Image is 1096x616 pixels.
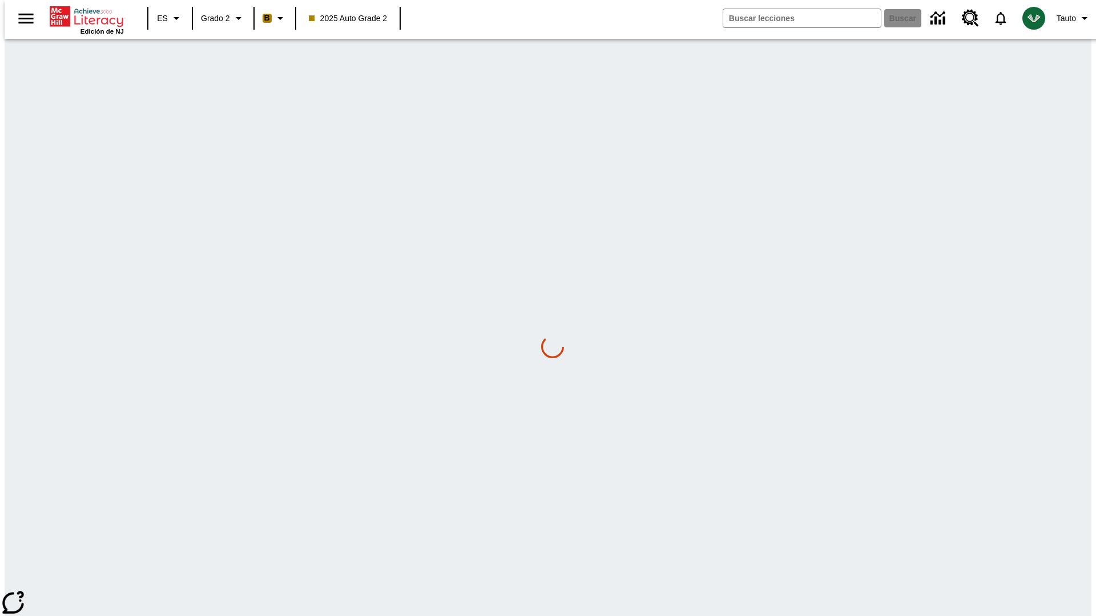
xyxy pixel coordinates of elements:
img: avatar image [1022,7,1045,30]
span: Tauto [1057,13,1076,25]
span: 2025 Auto Grade 2 [309,13,388,25]
span: Grado 2 [201,13,230,25]
a: Centro de recursos, Se abrirá en una pestaña nueva. [955,3,986,34]
button: Grado: Grado 2, Elige un grado [196,8,250,29]
span: B [264,11,270,25]
a: Notificaciones [986,3,1016,33]
button: Boost El color de la clase es anaranjado claro. Cambiar el color de la clase. [258,8,292,29]
button: Abrir el menú lateral [9,2,43,35]
span: Edición de NJ [80,28,124,35]
a: Centro de información [924,3,955,34]
span: ES [157,13,168,25]
div: Portada [50,4,124,35]
input: Buscar campo [723,9,881,27]
button: Perfil/Configuración [1052,8,1096,29]
button: Lenguaje: ES, Selecciona un idioma [152,8,188,29]
button: Escoja un nuevo avatar [1016,3,1052,33]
